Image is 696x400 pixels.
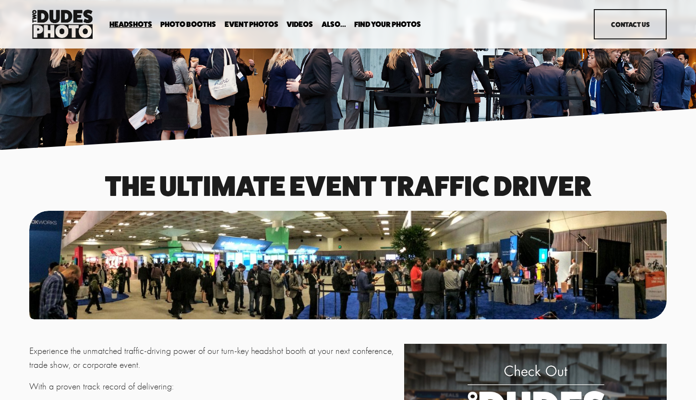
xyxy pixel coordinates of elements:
img: Two Dudes Photo | Headshots, Portraits &amp; Photo Booths [29,7,96,42]
a: folder dropdown [109,20,152,29]
p: Experience the unmatched traffic-driving power of our turn-key headshot booth at your next confer... [29,344,399,372]
a: Videos [287,20,313,29]
a: folder dropdown [160,20,216,29]
span: Find Your Photos [354,21,421,28]
span: Also... [322,21,346,28]
a: Event Photos [225,20,278,29]
p: With a proven track record of delivering: [29,379,399,393]
a: folder dropdown [354,20,421,29]
h1: The Ultimate event traffic driver [29,173,667,199]
a: Contact Us [594,9,667,39]
span: Headshots [109,21,152,28]
span: Photo Booths [160,21,216,28]
a: folder dropdown [322,20,346,29]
